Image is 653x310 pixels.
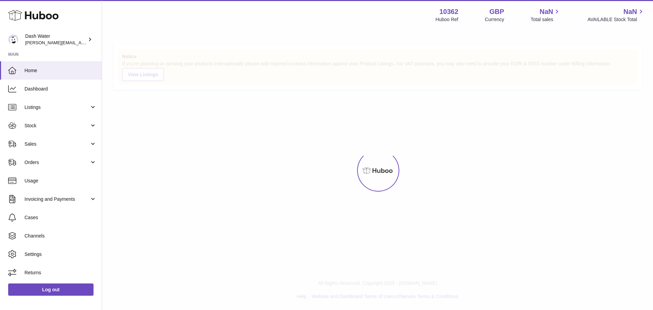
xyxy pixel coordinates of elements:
span: Usage [24,178,97,184]
span: Channels [24,233,97,239]
div: Currency [485,16,504,23]
span: AVAILABLE Stock Total [587,16,645,23]
div: Dash Water [25,33,86,46]
span: Returns [24,270,97,276]
span: Listings [24,104,89,111]
span: Invoicing and Payments [24,196,89,202]
div: Huboo Ref [436,16,458,23]
span: Orders [24,159,89,166]
span: NaN [539,7,553,16]
span: Cases [24,214,97,221]
span: Dashboard [24,86,97,92]
a: NaN AVAILABLE Stock Total [587,7,645,23]
span: Settings [24,251,97,258]
span: [PERSON_NAME][EMAIL_ADDRESS][DOMAIN_NAME] [25,40,136,45]
strong: GBP [489,7,504,16]
a: Log out [8,283,94,296]
span: NaN [623,7,637,16]
span: Sales [24,141,89,147]
a: NaN Total sales [531,7,561,23]
span: Home [24,67,97,74]
img: james@dash-water.com [8,34,18,45]
span: Stock [24,123,89,129]
span: Total sales [531,16,561,23]
strong: 10362 [439,7,458,16]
